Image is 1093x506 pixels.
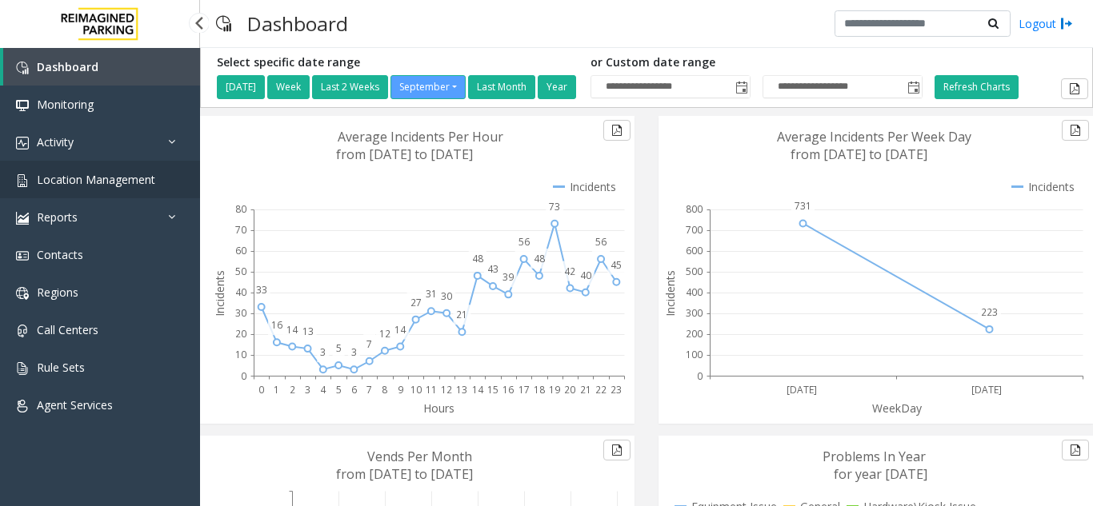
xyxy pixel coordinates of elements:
text: WeekDay [872,400,923,416]
text: 31 [426,287,437,301]
button: Last Month [468,75,535,99]
text: 21 [456,308,467,321]
text: 5 [336,383,342,396]
span: Monitoring [37,97,94,112]
text: 5 [336,341,342,355]
img: 'icon' [16,99,29,112]
text: 50 [235,265,246,278]
text: 500 [686,265,703,278]
text: 12 [379,327,390,341]
img: 'icon' [16,362,29,375]
text: 42 [564,265,575,278]
span: Regions [37,285,78,300]
text: Incidents [212,270,227,317]
text: 19 [549,383,560,396]
img: pageIcon [216,4,231,43]
span: Activity [37,134,74,149]
button: September [390,75,466,99]
text: 48 [534,252,545,265]
button: [DATE] [217,75,265,99]
button: Export to pdf [603,120,631,141]
text: 700 [686,223,703,237]
text: 1 [274,383,279,396]
button: Last 2 Weeks [312,75,388,99]
text: 11 [426,383,437,396]
span: Dashboard [37,59,98,74]
text: Vends Per Month [367,448,472,465]
text: for year [DATE] [834,465,927,483]
text: 223 [981,305,998,319]
text: [DATE] [787,383,817,396]
button: Year [538,75,576,99]
text: from [DATE] to [DATE] [336,145,473,163]
text: 20 [564,383,575,396]
text: 400 [686,285,703,299]
text: 14 [472,383,484,396]
img: logout [1060,15,1073,32]
text: 300 [686,306,703,320]
a: Logout [1019,15,1073,32]
text: 13 [302,325,314,338]
img: 'icon' [16,62,29,74]
text: 30 [235,306,246,320]
text: 30 [441,289,452,303]
text: 39 [502,270,514,284]
img: 'icon' [16,212,29,225]
text: from [DATE] to [DATE] [336,465,473,483]
span: Toggle popup [732,76,750,98]
text: 0 [258,383,264,396]
span: Call Centers [37,322,98,337]
text: 800 [686,202,703,216]
img: 'icon' [16,249,29,262]
text: 40 [235,285,246,299]
text: 4 [320,383,326,396]
text: 23 [611,383,622,396]
text: 731 [795,199,811,213]
text: 14 [394,323,406,337]
a: Dashboard [3,48,200,86]
text: 12 [441,383,452,396]
text: 73 [549,200,560,213]
text: 3 [320,345,326,359]
text: 10 [410,383,422,396]
img: 'icon' [16,174,29,187]
text: Average Incidents Per Week Day [777,128,971,145]
text: 48 [472,252,483,265]
text: 14 [286,323,298,337]
text: 80 [235,202,246,216]
text: [DATE] [971,383,1002,396]
img: 'icon' [16,137,29,149]
img: 'icon' [16,287,29,300]
text: from [DATE] to [DATE] [791,145,927,163]
text: 7 [366,337,372,351]
text: 0 [697,369,703,383]
button: Export to pdf [1062,440,1089,460]
button: Export to pdf [1061,78,1088,99]
text: 16 [271,318,282,332]
text: 15 [487,383,498,396]
text: 0 [241,369,246,383]
text: 27 [410,296,422,309]
text: Average Incidents Per Hour [338,128,503,145]
button: Export to pdf [603,440,631,460]
text: 40 [580,269,591,282]
img: 'icon' [16,325,29,337]
img: 'icon' [16,400,29,412]
text: 6 [351,383,357,396]
text: 45 [611,258,622,272]
text: Hours [423,400,454,416]
span: Rule Sets [37,360,85,375]
text: Incidents [663,270,678,317]
text: 56 [518,235,530,249]
h5: or Custom date range [591,56,923,70]
h3: Dashboard [239,4,356,43]
button: Week [267,75,310,99]
text: 21 [580,383,591,396]
span: Agent Services [37,397,113,412]
text: 3 [305,383,310,396]
text: 2 [290,383,295,396]
text: 20 [235,327,246,341]
span: Contacts [37,247,83,262]
span: Reports [37,209,78,225]
text: 56 [595,235,607,249]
